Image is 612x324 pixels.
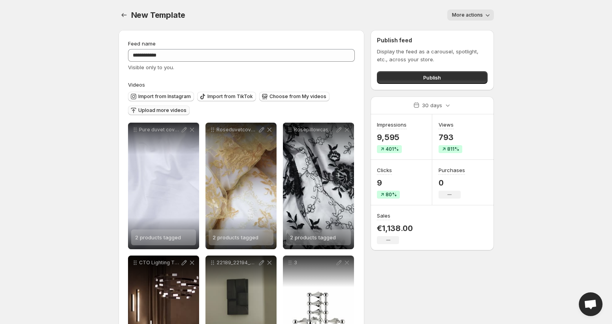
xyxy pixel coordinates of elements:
h3: Clicks [377,166,392,174]
span: Import from Instagram [138,93,191,100]
p: 9,595 [377,133,407,142]
span: 401% [386,146,399,152]
div: Rosepillowcaseblack2 products tagged [283,123,354,249]
span: More actions [452,12,483,18]
span: Feed name [128,40,156,47]
button: More actions [447,9,494,21]
h3: Views [439,121,454,129]
span: New Template [131,10,186,20]
span: 811% [447,146,459,152]
p: Rosepillowcaseblack [294,127,335,133]
h3: Impressions [377,121,407,129]
span: Videos [128,81,145,88]
p: 30 days [422,101,442,109]
p: Pure duvet cover white [139,127,180,133]
div: Open chat [579,292,603,316]
h3: Sales [377,212,390,220]
button: Publish [377,71,487,84]
p: RoseduvetcoverApricot [217,127,258,133]
span: Publish [423,74,441,81]
div: Pure duvet cover white2 products tagged [128,123,199,249]
span: 2 products tagged [213,234,258,241]
button: Import from Instagram [128,92,194,101]
p: 9 [377,178,400,188]
span: Visible only to you. [128,64,174,70]
span: 80% [386,191,397,198]
h3: Purchases [439,166,465,174]
h2: Publish feed [377,36,487,44]
p: 3 [294,260,335,266]
p: €1,138.00 [377,224,412,233]
button: Settings [119,9,130,21]
button: Choose from My videos [259,92,330,101]
p: 793 [439,133,462,142]
p: Display the feed as a carousel, spotlight, etc., across your store. [377,47,487,63]
button: Import from TikTok [197,92,256,101]
span: Choose from My videos [269,93,326,100]
p: 22189_22194_N701_modular_sofa_set_Chestnut_12258_Grooves_coffee_table_Off_Black_02_HQ [217,260,258,266]
span: Upload more videos [138,107,186,114]
p: 0 [439,178,465,188]
span: 2 products tagged [290,234,336,241]
p: CTO Lighting TRACE circular Pendant That Cool Living [139,260,180,266]
span: Import from TikTok [207,93,253,100]
button: Upload more videos [128,106,190,115]
div: RoseduvetcoverApricot2 products tagged [205,123,277,249]
span: 2 products tagged [135,234,181,241]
